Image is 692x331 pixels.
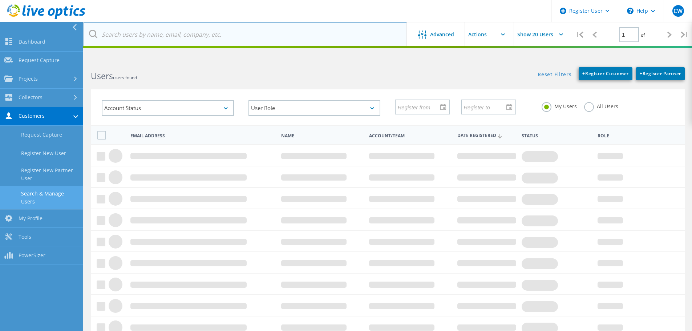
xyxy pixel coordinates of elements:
[640,70,643,77] b: +
[522,134,592,138] span: Status
[281,134,363,138] span: Name
[572,22,587,48] div: |
[462,100,510,114] input: Register to
[579,67,632,80] a: +Register Customer
[584,102,618,109] label: All Users
[457,133,515,138] span: Date Registered
[641,32,645,38] span: of
[598,134,673,138] span: Role
[582,70,629,77] span: Register Customer
[84,22,407,47] input: Search users by name, email, company, etc.
[7,15,85,20] a: Live Optics Dashboard
[627,8,634,14] svg: \n
[130,134,275,138] span: Email Address
[102,100,234,116] div: Account Status
[542,102,577,109] label: My Users
[91,70,113,82] b: Users
[113,74,137,81] span: users found
[673,8,683,14] span: CW
[636,67,685,80] a: +Register Partner
[396,100,444,114] input: Register from
[538,72,571,78] a: Reset Filters
[369,134,451,138] span: Account/Team
[430,32,454,37] span: Advanced
[248,100,381,116] div: User Role
[640,70,681,77] span: Register Partner
[582,70,585,77] b: +
[677,22,692,48] div: |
